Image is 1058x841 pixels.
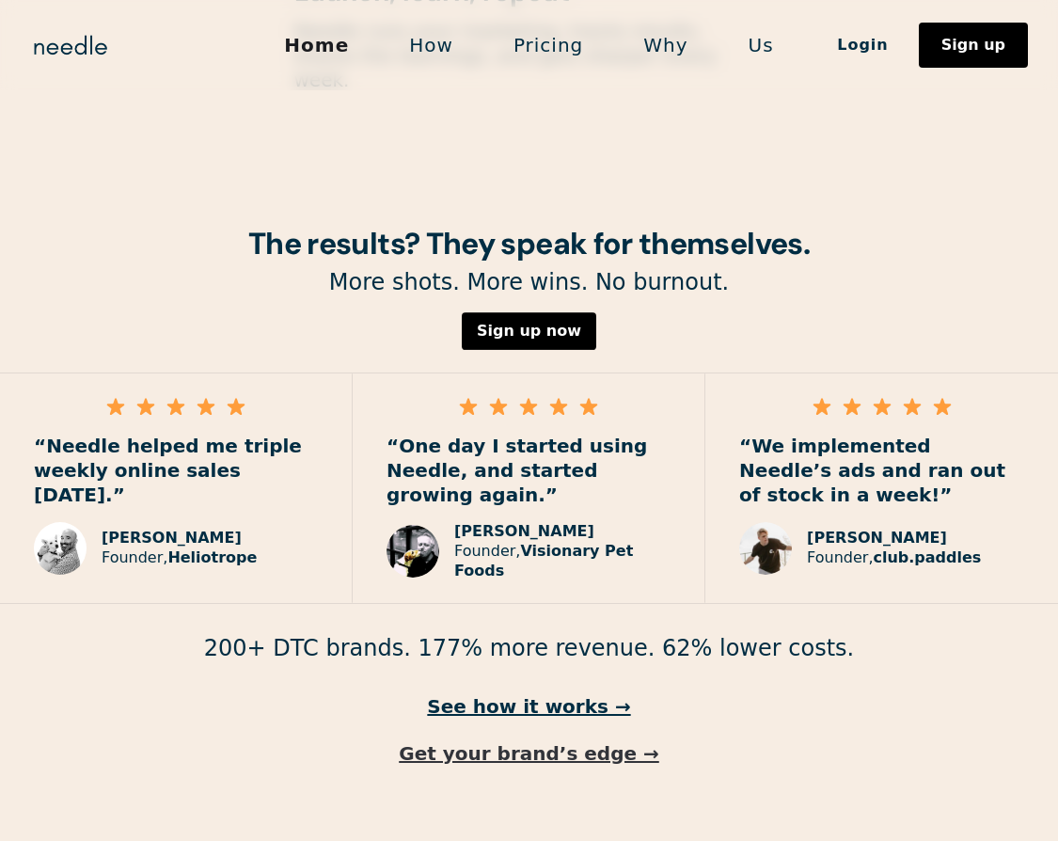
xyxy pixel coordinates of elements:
[102,529,242,547] strong: [PERSON_NAME]
[454,542,671,581] p: Founder,
[454,522,594,540] strong: [PERSON_NAME]
[739,434,1024,507] p: “We implemented Needle’s ads and ran out of stock in a week!”
[387,434,671,507] p: “One day I started using Needle, and started growing again.”
[454,542,633,579] strong: Visionary Pet Foods
[919,23,1028,68] a: Sign up
[941,38,1005,53] div: Sign up
[718,25,804,65] a: Us
[807,548,981,568] p: Founder,
[807,29,919,61] a: Login
[34,434,318,507] p: “Needle helped me triple weekly online sales [DATE].”
[102,548,257,568] p: Founder,
[248,224,810,263] strong: The results? They speak for themselves.
[379,25,483,65] a: How
[807,529,947,547] strong: [PERSON_NAME]
[483,25,613,65] a: Pricing
[254,25,379,65] a: Home
[477,324,581,339] div: Sign up now
[613,25,718,65] a: Why
[462,312,596,350] a: Sign up now
[873,548,981,566] strong: club.paddles
[167,548,257,566] strong: Heliotrope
